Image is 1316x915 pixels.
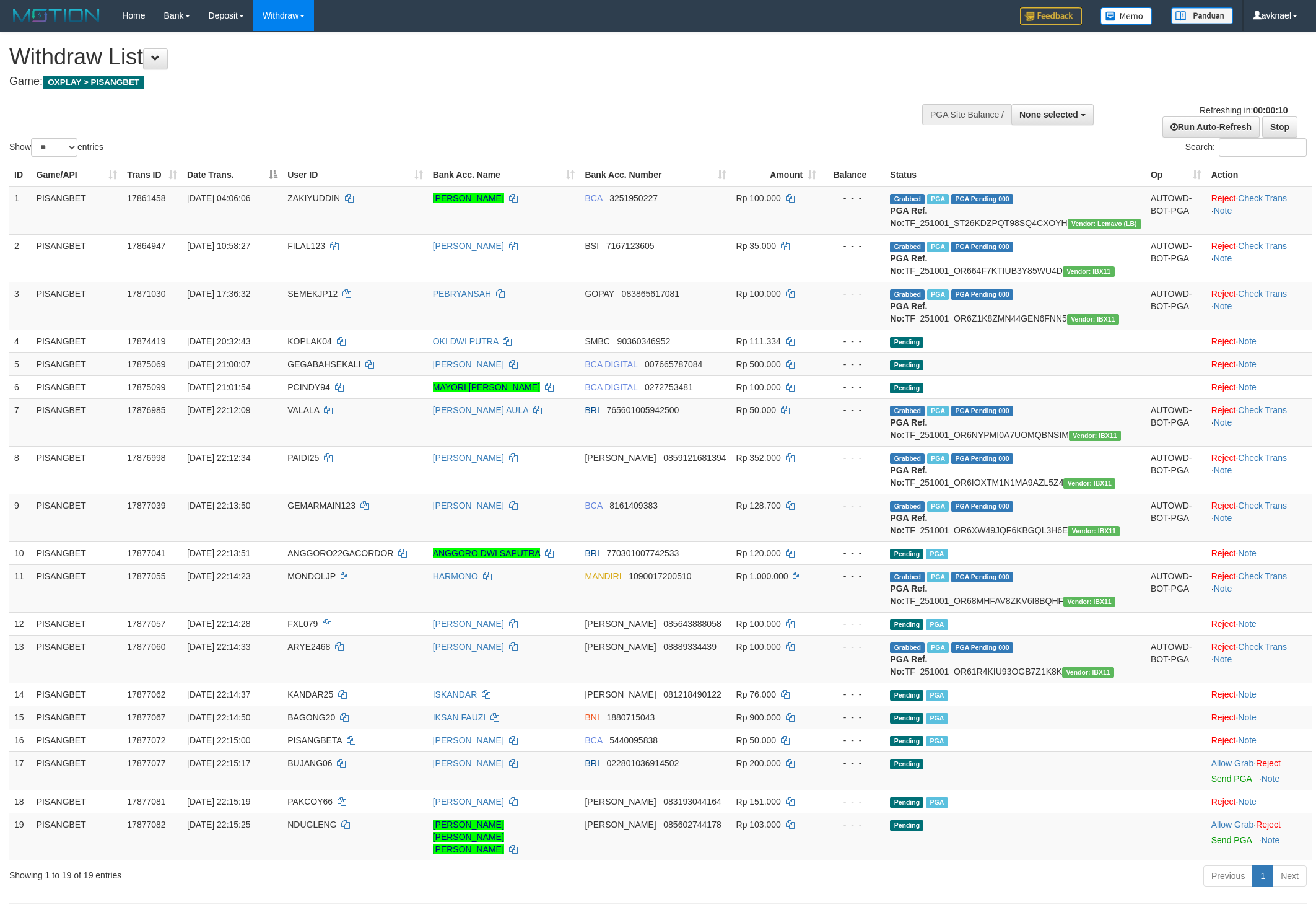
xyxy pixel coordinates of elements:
[433,758,504,768] a: [PERSON_NAME]
[951,242,1013,252] span: PGA Pending
[1206,683,1312,706] td: ·
[629,571,691,581] span: Copy 1090017200510 to clipboard
[826,404,880,416] div: - - -
[9,352,32,375] td: 5
[1262,774,1280,784] a: Note
[736,453,781,463] span: Rp 352.000
[927,242,949,252] span: Marked by avkyakub
[9,683,32,706] td: 14
[826,192,880,204] div: - - -
[927,453,949,464] span: Marked by avknovia
[1214,301,1232,311] a: Note
[1262,835,1280,845] a: Note
[433,241,504,251] a: [PERSON_NAME]
[127,642,165,652] span: 17877060
[9,564,32,612] td: 11
[951,194,1013,204] span: PGA Pending
[663,642,717,652] span: Copy 08889334439 to clipboard
[1146,282,1206,330] td: AUTOWD-BOT-PGA
[31,138,77,157] select: Showentries
[32,612,123,635] td: PISANGBET
[890,642,925,653] span: Grabbed
[32,164,123,186] th: Game/API: activate to sort column ascending
[187,619,250,629] span: [DATE] 22:14:28
[951,572,1013,582] span: PGA Pending
[1211,336,1236,346] a: Reject
[826,570,880,582] div: - - -
[32,683,123,706] td: PISANGBET
[287,405,319,415] span: VALALA
[43,76,144,89] span: OXPLAY > PISANGBET
[127,336,165,346] span: 17874419
[1020,7,1082,25] img: Feedback.jpg
[127,382,165,392] span: 17875099
[9,164,32,186] th: ID
[890,406,925,416] span: Grabbed
[885,564,1146,612] td: TF_251001_OR68MHFAV8ZKV6I8BQHF
[1206,234,1312,282] td: · ·
[736,642,781,652] span: Rp 100.000
[922,104,1011,125] div: PGA Site Balance /
[9,635,32,683] td: 13
[585,336,609,346] span: SMBC
[927,642,949,653] span: Marked by avknovia
[585,548,599,558] span: BRI
[187,405,250,415] span: [DATE] 22:12:09
[433,712,486,722] a: IKSAN FAUZI
[951,642,1013,653] span: PGA Pending
[287,642,330,652] span: ARYE2468
[890,253,927,276] b: PGA Ref. No:
[32,494,123,541] td: PISANGBET
[9,76,865,88] h4: Game:
[1146,635,1206,683] td: AUTOWD-BOT-PGA
[951,406,1013,416] span: PGA Pending
[433,336,499,346] a: OKI DWI PUTRA
[433,405,528,415] a: [PERSON_NAME] AULA
[1171,7,1233,24] img: panduan.png
[1252,865,1273,887] a: 1
[433,642,504,652] a: [PERSON_NAME]
[580,164,731,186] th: Bank Acc. Number: activate to sort column ascending
[187,642,250,652] span: [DATE] 22:14:33
[890,465,927,488] b: PGA Ref. No:
[1214,206,1232,216] a: Note
[127,289,165,299] span: 17871030
[826,688,880,701] div: - - -
[433,690,477,699] a: ISKANDAR
[736,548,781,558] span: Rp 120.000
[736,193,781,203] span: Rp 100.000
[1146,446,1206,494] td: AUTOWD-BOT-PGA
[1068,219,1141,229] span: Vendor URL: https://dashboard.q2checkout.com/secure
[1238,359,1257,369] a: Note
[890,584,927,606] b: PGA Ref. No:
[127,690,165,699] span: 17877062
[9,45,865,69] h1: Withdraw List
[127,453,165,463] span: 17876998
[32,186,123,235] td: PISANGBET
[736,336,781,346] span: Rp 111.334
[927,501,949,512] span: Marked by avkriki
[433,797,504,807] a: [PERSON_NAME]
[428,164,580,186] th: Bank Acc. Name: activate to sort column ascending
[9,398,32,446] td: 7
[127,571,165,581] span: 17877055
[951,453,1013,464] span: PGA Pending
[585,405,599,415] span: BRI
[736,405,777,415] span: Rp 50.000
[1211,758,1253,768] a: Allow Grab
[433,571,478,581] a: HARMONO
[1067,314,1119,325] span: Vendor URL: https://order6.1velocity.biz
[1211,453,1236,463] a: Reject
[1206,352,1312,375] td: ·
[645,382,693,392] span: Copy 0272753481 to clipboard
[1211,820,1253,830] a: Allow Grab
[187,289,250,299] span: [DATE] 17:36:32
[9,234,32,282] td: 2
[187,501,250,510] span: [DATE] 22:13:50
[826,287,880,300] div: - - -
[826,335,880,348] div: - - -
[1211,735,1236,745] a: Reject
[287,193,340,203] span: ZAKIYUDDIN
[1146,398,1206,446] td: AUTOWD-BOT-PGA
[1146,564,1206,612] td: AUTOWD-BOT-PGA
